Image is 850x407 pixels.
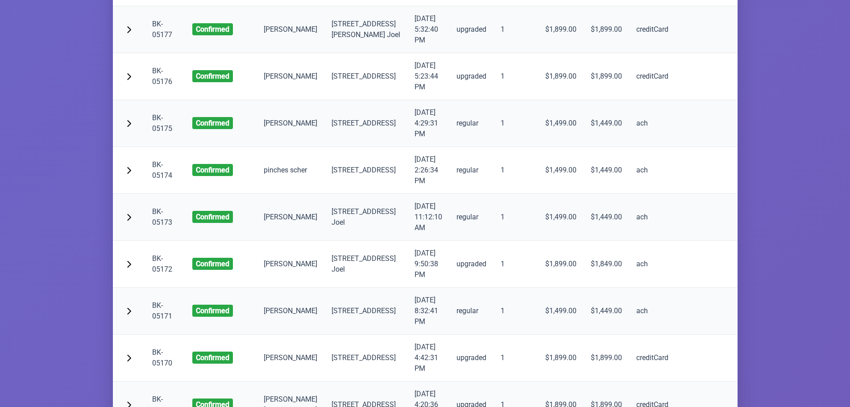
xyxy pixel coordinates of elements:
[584,241,629,288] td: $1,849.00
[152,348,172,367] a: BK-05170
[493,288,538,335] td: 1
[584,53,629,100] td: $1,899.00
[407,147,449,194] td: [DATE] 2:26:34 PM
[192,164,233,176] span: confirmed
[192,305,233,317] span: confirmed
[407,194,449,241] td: [DATE] 11:12:10 AM
[152,207,172,227] a: BK-05173
[407,53,449,100] td: [DATE] 5:23:44 PM
[324,335,407,382] td: [STREET_ADDRESS]
[629,6,676,53] td: creditCard
[324,241,407,288] td: [STREET_ADDRESS] Joel
[324,6,407,53] td: [STREET_ADDRESS][PERSON_NAME] Joel
[584,194,629,241] td: $1,449.00
[407,100,449,147] td: [DATE] 4:29:31 PM
[629,241,676,288] td: ach
[493,335,538,382] td: 1
[152,67,172,86] a: BK-05176
[493,6,538,53] td: 1
[257,147,324,194] td: pinches scher
[192,211,233,223] span: confirmed
[152,254,172,273] a: BK-05172
[449,100,493,147] td: regular
[629,100,676,147] td: ach
[493,147,538,194] td: 1
[449,335,493,382] td: upgraded
[257,6,324,53] td: [PERSON_NAME]
[538,335,584,382] td: $1,899.00
[324,53,407,100] td: [STREET_ADDRESS]
[629,194,676,241] td: ach
[192,70,233,82] span: confirmed
[493,53,538,100] td: 1
[584,288,629,335] td: $1,449.00
[257,100,324,147] td: [PERSON_NAME]
[449,147,493,194] td: regular
[538,100,584,147] td: $1,499.00
[493,241,538,288] td: 1
[493,100,538,147] td: 1
[407,288,449,335] td: [DATE] 8:32:41 PM
[584,6,629,53] td: $1,899.00
[538,194,584,241] td: $1,499.00
[152,160,172,180] a: BK-05174
[152,20,172,39] a: BK-05177
[538,147,584,194] td: $1,499.00
[493,194,538,241] td: 1
[584,147,629,194] td: $1,449.00
[192,117,233,129] span: confirmed
[257,288,324,335] td: [PERSON_NAME]
[407,241,449,288] td: [DATE] 9:50:38 PM
[538,241,584,288] td: $1,899.00
[407,335,449,382] td: [DATE] 4:42:31 PM
[407,6,449,53] td: [DATE] 5:32:40 PM
[257,335,324,382] td: [PERSON_NAME]
[257,53,324,100] td: [PERSON_NAME]
[584,335,629,382] td: $1,899.00
[629,335,676,382] td: creditCard
[449,241,493,288] td: upgraded
[584,100,629,147] td: $1,449.00
[324,288,407,335] td: [STREET_ADDRESS]
[629,288,676,335] td: ach
[324,194,407,241] td: [STREET_ADDRESS] Joel
[449,288,493,335] td: regular
[538,6,584,53] td: $1,899.00
[449,53,493,100] td: upgraded
[324,147,407,194] td: [STREET_ADDRESS]
[257,241,324,288] td: [PERSON_NAME]
[449,194,493,241] td: regular
[152,113,172,133] a: BK-05175
[629,53,676,100] td: creditCard
[449,6,493,53] td: upgraded
[192,23,233,35] span: confirmed
[192,258,233,270] span: confirmed
[192,352,233,364] span: confirmed
[324,100,407,147] td: [STREET_ADDRESS]
[629,147,676,194] td: ach
[152,301,172,320] a: BK-05171
[538,53,584,100] td: $1,899.00
[257,194,324,241] td: [PERSON_NAME]
[538,288,584,335] td: $1,499.00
